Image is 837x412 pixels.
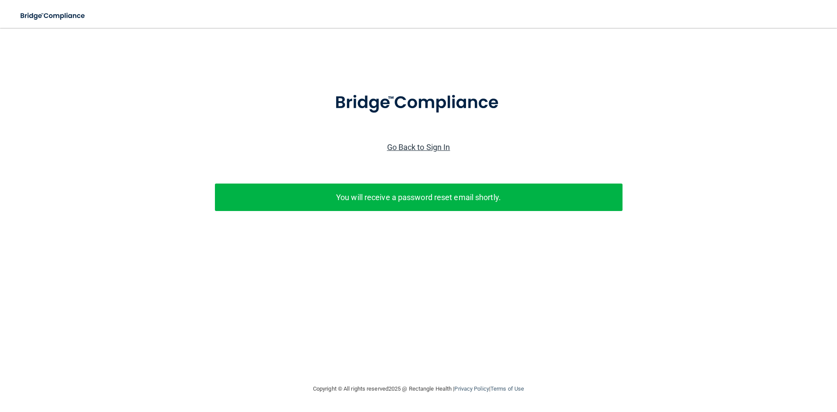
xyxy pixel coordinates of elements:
[259,375,578,403] div: Copyright © All rights reserved 2025 @ Rectangle Health | |
[490,385,524,392] a: Terms of Use
[13,7,93,25] img: bridge_compliance_login_screen.278c3ca4.svg
[221,190,616,204] p: You will receive a password reset email shortly.
[387,143,450,152] a: Go Back to Sign In
[454,385,489,392] a: Privacy Policy
[317,80,520,126] img: bridge_compliance_login_screen.278c3ca4.svg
